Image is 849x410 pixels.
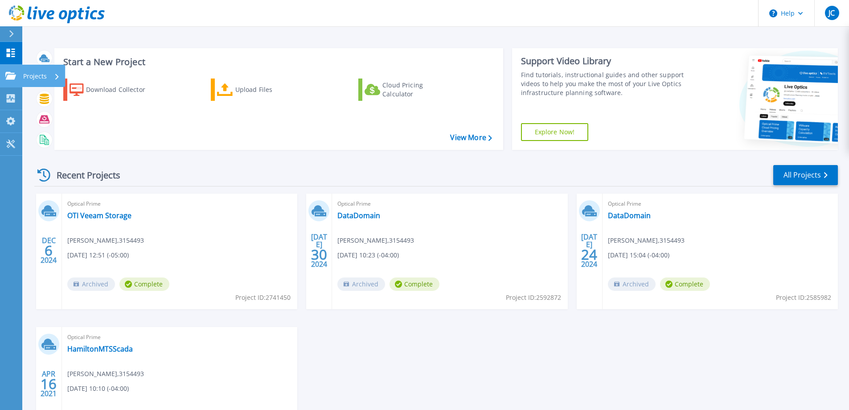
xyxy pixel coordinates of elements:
[773,165,838,185] a: All Projects
[828,9,835,17] span: JC
[67,250,129,260] span: [DATE] 12:51 (-05:00)
[581,234,598,267] div: [DATE] 2024
[67,277,115,291] span: Archived
[390,277,439,291] span: Complete
[67,369,144,379] span: [PERSON_NAME] , 3154493
[506,293,561,302] span: Project ID: 2592872
[660,277,710,291] span: Complete
[311,234,328,267] div: [DATE] 2024
[34,164,132,186] div: Recent Projects
[67,332,292,342] span: Optical Prime
[40,368,57,400] div: APR 2021
[67,344,133,353] a: HamiltonMTSScada
[40,234,57,267] div: DEC 2024
[119,277,169,291] span: Complete
[382,81,454,99] div: Cloud Pricing Calculator
[776,293,831,302] span: Project ID: 2585982
[337,277,385,291] span: Archived
[581,251,597,258] span: 24
[67,199,292,209] span: Optical Prime
[41,380,57,388] span: 16
[521,70,687,97] div: Find tutorials, instructional guides and other support videos to help you make the most of your L...
[450,133,492,142] a: View More
[608,199,833,209] span: Optical Prime
[608,211,651,220] a: DataDomain
[311,251,327,258] span: 30
[608,236,685,245] span: [PERSON_NAME] , 3154493
[235,81,307,99] div: Upload Files
[521,123,589,141] a: Explore Now!
[45,247,53,254] span: 6
[608,250,669,260] span: [DATE] 15:04 (-04:00)
[63,79,163,101] a: Download Collector
[608,277,656,291] span: Archived
[337,236,414,245] span: [PERSON_NAME] , 3154493
[337,250,399,260] span: [DATE] 10:23 (-04:00)
[235,293,291,302] span: Project ID: 2741450
[211,79,310,101] a: Upload Files
[23,65,47,88] p: Projects
[337,211,380,220] a: DataDomain
[63,57,492,67] h3: Start a New Project
[337,199,562,209] span: Optical Prime
[521,55,687,67] div: Support Video Library
[67,211,131,220] a: OTI Veeam Storage
[67,384,129,393] span: [DATE] 10:10 (-04:00)
[358,79,458,101] a: Cloud Pricing Calculator
[67,236,144,245] span: [PERSON_NAME] , 3154493
[86,81,157,99] div: Download Collector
